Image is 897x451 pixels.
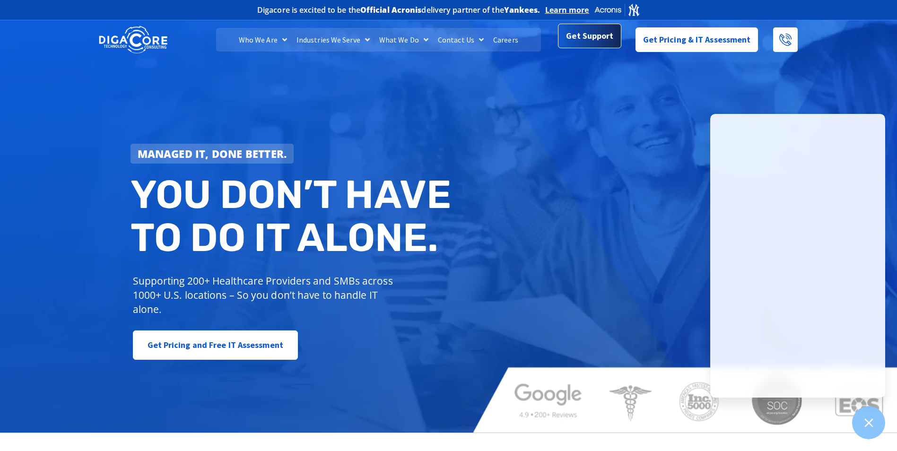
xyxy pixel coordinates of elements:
[433,28,488,52] a: Contact Us
[566,28,613,47] span: Get Support
[99,25,167,55] img: DigaCore Technology Consulting
[374,28,433,52] a: What We Do
[710,114,885,398] iframe: Chatgenie Messenger
[488,28,523,52] a: Careers
[131,144,294,164] a: Managed IT, done better.
[133,274,397,316] p: Supporting 200+ Healthcare Providers and SMBs across 1000+ U.S. locations – So you don’t have to ...
[594,3,640,17] img: Acronis
[131,173,456,260] h2: You don’t have to do IT alone.
[558,26,621,50] a: Get Support
[234,28,292,52] a: Who We Are
[133,330,298,360] a: Get Pricing and Free IT Assessment
[360,5,422,15] b: Official Acronis
[138,147,287,161] strong: Managed IT, done better.
[216,28,540,52] nav: Menu
[292,28,374,52] a: Industries We Serve
[636,27,758,52] a: Get Pricing & IT Assessment
[257,6,540,14] h2: Digacore is excited to be the delivery partner of the
[545,5,589,15] a: Learn more
[643,30,751,49] span: Get Pricing & IT Assessment
[504,5,540,15] b: Yankees.
[148,336,283,355] span: Get Pricing and Free IT Assessment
